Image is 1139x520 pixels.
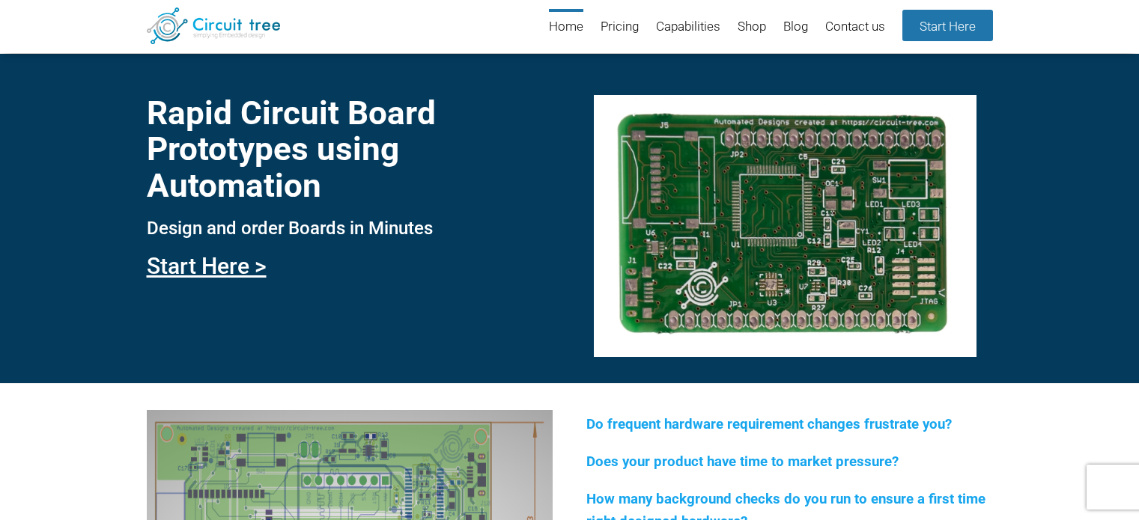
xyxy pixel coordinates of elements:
[783,9,808,46] a: Blog
[549,9,583,46] a: Home
[601,9,639,46] a: Pricing
[902,10,993,41] a: Start Here
[147,95,553,204] h1: Rapid Circuit Board Prototypes using Automation
[147,7,281,44] img: Circuit Tree
[825,9,885,46] a: Contact us
[586,416,952,432] span: Do frequent hardware requirement changes frustrate you?
[656,9,720,46] a: Capabilities
[147,253,267,279] a: Start Here >
[586,453,899,470] span: Does your product have time to market pressure?
[738,9,766,46] a: Shop
[147,218,553,238] h3: Design and order Boards in Minutes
